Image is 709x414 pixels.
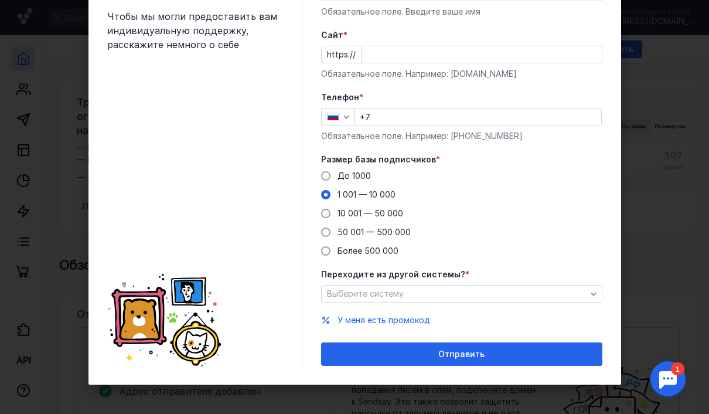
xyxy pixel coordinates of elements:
button: Отправить [321,342,602,366]
button: Выберите систему [321,285,602,303]
span: 50 001 — 500 000 [338,227,411,237]
button: У меня есть промокод [338,314,430,326]
span: До 1000 [338,171,371,181]
span: Cайт [321,29,343,41]
span: У меня есть промокод [338,315,430,325]
span: Более 500 000 [338,246,398,256]
div: Обязательное поле. Например: [PHONE_NUMBER] [321,130,602,142]
span: 1 001 — 10 000 [338,189,396,199]
span: Переходите из другой системы? [321,269,465,280]
div: 1 [26,7,40,20]
span: 10 001 — 50 000 [338,208,403,218]
span: Телефон [321,91,359,103]
div: Обязательное поле. Например: [DOMAIN_NAME] [321,68,602,80]
span: Отправить [438,349,485,359]
div: Обязательное поле. Введите ваше имя [321,6,602,18]
span: Чтобы мы могли предоставить вам индивидуальную поддержку, расскажите немного о себе [107,9,283,52]
span: Выберите систему [327,289,404,298]
span: Размер базы подписчиков [321,154,436,165]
